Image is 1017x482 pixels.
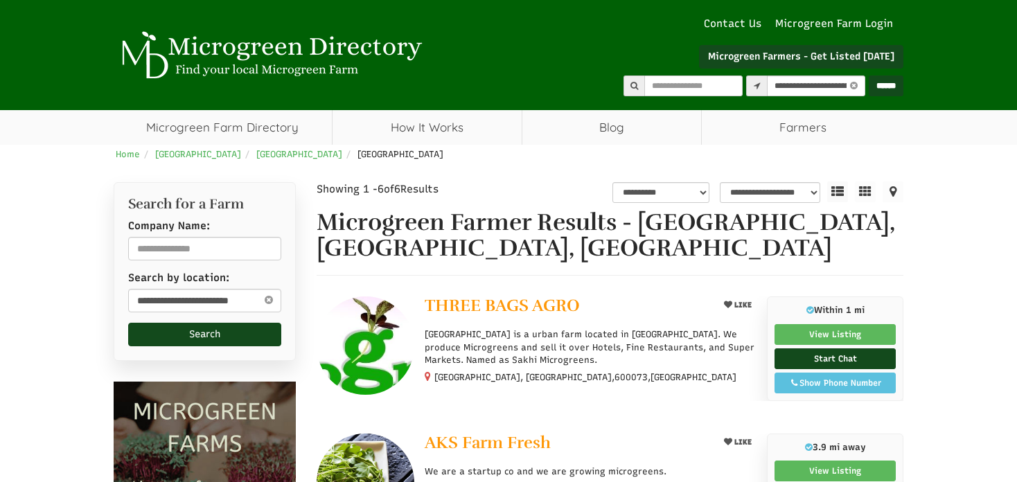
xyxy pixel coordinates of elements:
[256,149,342,159] a: [GEOGRAPHIC_DATA]
[114,110,332,145] a: Microgreen Farm Directory
[719,434,757,451] button: LIKE
[614,371,648,384] span: 600073
[651,371,736,384] span: [GEOGRAPHIC_DATA]
[357,149,443,159] span: [GEOGRAPHIC_DATA]
[434,372,736,382] small: [GEOGRAPHIC_DATA], [GEOGRAPHIC_DATA], ,
[128,323,281,346] button: Search
[155,149,241,159] a: [GEOGRAPHIC_DATA]
[720,182,820,203] select: sortbox-1
[378,183,384,195] span: 6
[317,182,512,197] div: Showing 1 - of Results
[394,183,400,195] span: 6
[116,149,140,159] a: Home
[612,182,709,203] select: overall_rating_filter-1
[425,328,757,366] p: [GEOGRAPHIC_DATA] is a urban farm located in [GEOGRAPHIC_DATA]. We produce Microgreens and sell i...
[775,461,896,481] a: View Listing
[522,110,702,145] a: Blog
[697,17,768,31] a: Contact Us
[128,271,229,285] label: Search by location:
[425,296,708,318] a: THREE BAGS AGRO
[333,110,522,145] a: How It Works
[775,17,900,31] a: Microgreen Farm Login
[425,434,708,455] a: AKS Farm Fresh
[775,324,896,345] a: View Listing
[114,31,425,80] img: Microgreen Directory
[128,219,210,233] label: Company Name:
[775,441,896,454] p: 3.9 mi away
[782,377,888,389] div: Show Phone Number
[317,296,414,394] img: THREE BAGS AGRO
[775,348,896,369] a: Start Chat
[719,296,757,314] button: LIKE
[732,301,752,310] span: LIKE
[699,45,903,69] a: Microgreen Farmers - Get Listed [DATE]
[775,304,896,316] p: Within 1 mi
[425,432,551,453] span: AKS Farm Fresh
[317,210,904,262] h1: Microgreen Farmer Results - [GEOGRAPHIC_DATA], [GEOGRAPHIC_DATA], [GEOGRAPHIC_DATA]
[128,197,281,212] h2: Search for a Farm
[702,110,903,145] span: Farmers
[425,465,757,478] p: We are a startup co and we are growing microgreens.
[732,438,752,447] span: LIKE
[425,295,580,316] span: THREE BAGS AGRO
